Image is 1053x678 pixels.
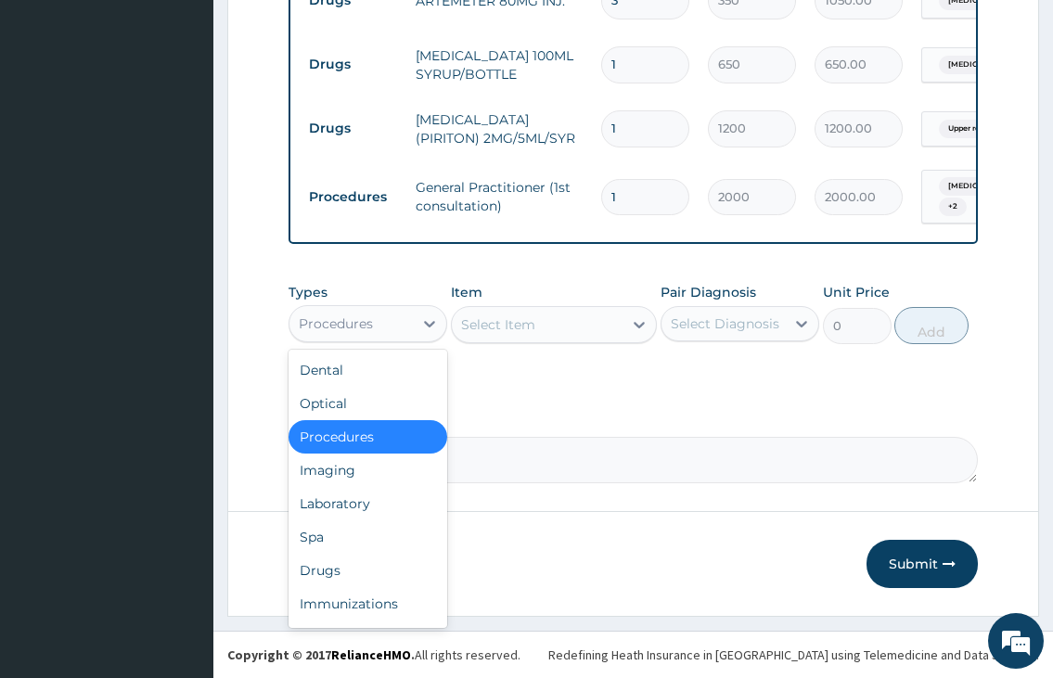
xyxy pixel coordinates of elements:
div: Optical [289,387,447,420]
footer: All rights reserved. [213,631,1053,678]
div: Minimize live chat window [304,9,349,54]
td: Drugs [300,111,406,146]
div: Imaging [289,454,447,487]
button: Submit [867,540,978,588]
div: Select Diagnosis [671,314,779,333]
span: [MEDICAL_DATA] wi... [939,56,1042,74]
img: d_794563401_company_1708531726252_794563401 [34,93,75,139]
span: [MEDICAL_DATA] wi... [939,177,1042,196]
span: We're online! [108,214,256,402]
td: [MEDICAL_DATA] 100ML SYRUP/BOTTLE [406,37,592,93]
button: Add [894,307,969,344]
div: Select Item [461,315,535,334]
strong: Copyright © 2017 . [227,646,415,663]
label: Unit Price [823,283,890,301]
label: Comment [289,411,977,427]
td: Drugs [300,47,406,82]
div: Procedures [299,314,373,333]
label: Item [451,283,482,301]
label: Types [289,285,327,301]
td: General Practitioner (1st consultation) [406,169,592,224]
div: Procedures [289,420,447,454]
div: Chat with us now [96,104,312,128]
div: Drugs [289,554,447,587]
a: RelianceHMO [331,646,411,663]
label: Pair Diagnosis [661,283,756,301]
span: + 2 [939,198,967,216]
td: [MEDICAL_DATA] (PIRITON) 2MG/5ML/SYR [406,101,592,157]
div: Laboratory [289,487,447,520]
textarea: Type your message and hit 'Enter' [9,467,353,532]
td: Procedures [300,180,406,214]
div: Spa [289,520,447,554]
div: Immunizations [289,587,447,620]
div: Others [289,620,447,654]
div: Dental [289,353,447,387]
div: Redefining Heath Insurance in [GEOGRAPHIC_DATA] using Telemedicine and Data Science! [548,646,1039,664]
